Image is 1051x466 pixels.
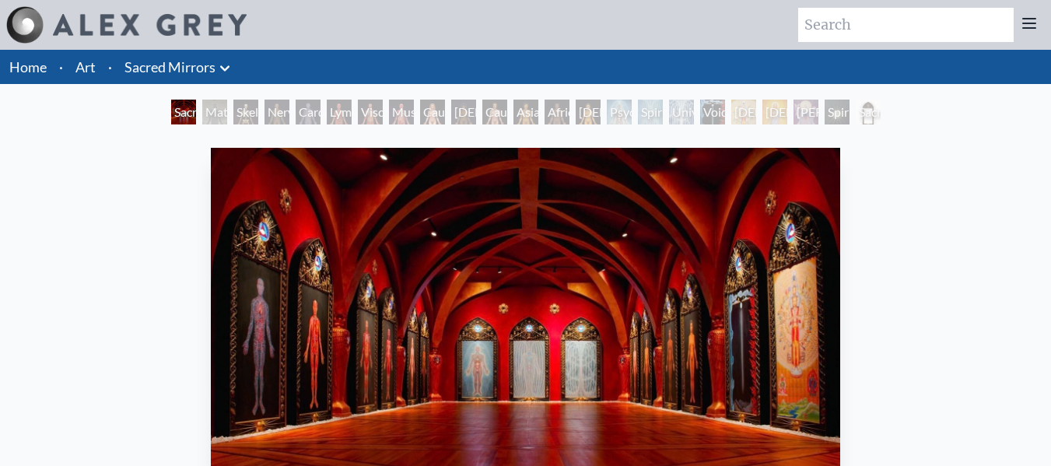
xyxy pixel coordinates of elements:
[171,100,196,124] div: Sacred Mirrors Room, [GEOGRAPHIC_DATA]
[513,100,538,124] div: Asian Man
[9,58,47,75] a: Home
[576,100,601,124] div: [DEMOGRAPHIC_DATA] Woman
[545,100,569,124] div: African Man
[607,100,632,124] div: Psychic Energy System
[794,100,818,124] div: [PERSON_NAME]
[482,100,507,124] div: Caucasian Man
[798,8,1014,42] input: Search
[358,100,383,124] div: Viscera
[638,100,663,124] div: Spiritual Energy System
[856,100,881,124] div: Sacred Mirrors Frame
[102,50,118,84] li: ·
[124,56,215,78] a: Sacred Mirrors
[202,100,227,124] div: Material World
[420,100,445,124] div: Caucasian Woman
[825,100,850,124] div: Spiritual World
[731,100,756,124] div: [DEMOGRAPHIC_DATA]
[389,100,414,124] div: Muscle System
[762,100,787,124] div: [DEMOGRAPHIC_DATA]
[296,100,321,124] div: Cardiovascular System
[327,100,352,124] div: Lymphatic System
[75,56,96,78] a: Art
[669,100,694,124] div: Universal Mind Lattice
[233,100,258,124] div: Skeletal System
[700,100,725,124] div: Void Clear Light
[265,100,289,124] div: Nervous System
[53,50,69,84] li: ·
[451,100,476,124] div: [DEMOGRAPHIC_DATA] Woman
